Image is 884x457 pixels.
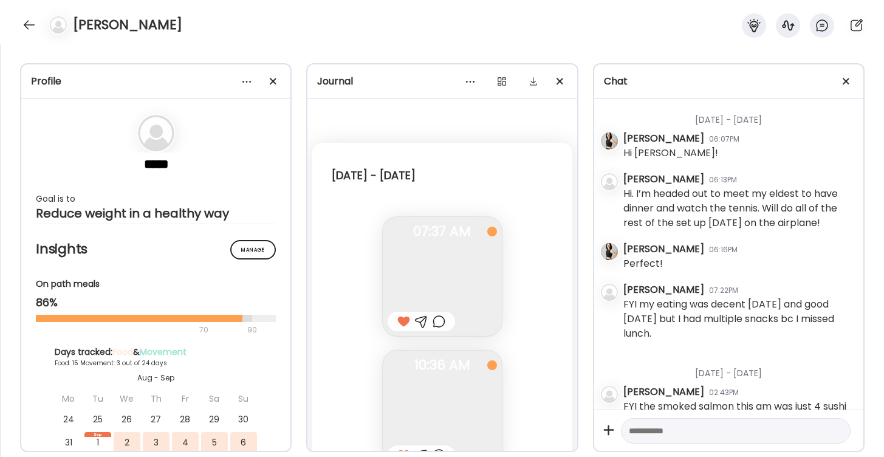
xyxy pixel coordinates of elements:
[143,388,170,409] div: Th
[201,409,228,430] div: 29
[709,174,737,185] div: 06:13PM
[84,388,111,409] div: Tu
[36,240,276,258] h2: Insights
[623,256,663,271] div: Perfect!
[84,432,111,437] div: Sep
[601,243,618,260] img: avatars%2FK2Bu7Xo6AVSGXUm5XQ7fc9gyUPu1
[709,134,739,145] div: 06:07PM
[50,16,67,33] img: bg-avatar-default.svg
[709,285,738,296] div: 07:22PM
[623,172,704,187] div: [PERSON_NAME]
[138,115,174,151] img: bg-avatar-default.svg
[623,99,854,131] div: [DATE] - [DATE]
[36,295,276,310] div: 86%
[55,432,82,453] div: 31
[604,74,854,89] div: Chat
[623,385,704,399] div: [PERSON_NAME]
[112,346,133,358] span: Food
[623,187,854,230] div: Hi. I’m headed out to meet my eldest to have dinner and watch the tennis. Will do all of the rest...
[601,386,618,403] img: bg-avatar-default.svg
[383,360,502,371] span: 10:36 AM
[143,432,170,453] div: 3
[201,388,228,409] div: Sa
[623,297,854,341] div: FYI my eating was decent [DATE] and good [DATE] but I had multiple snacks bc I missed lunch.
[709,387,739,398] div: 02:43PM
[55,373,258,383] div: Aug - Sep
[140,346,187,358] span: Movement
[623,352,854,385] div: [DATE] - [DATE]
[143,409,170,430] div: 27
[246,323,258,337] div: 90
[31,74,281,89] div: Profile
[172,409,199,430] div: 28
[383,226,502,237] span: 07:37 AM
[55,346,258,359] div: Days tracked: &
[73,15,182,35] h4: [PERSON_NAME]
[601,173,618,190] img: bg-avatar-default.svg
[114,432,140,453] div: 2
[172,432,199,453] div: 4
[709,244,738,255] div: 06:16PM
[317,74,567,89] div: Journal
[55,359,258,368] div: Food: 15 Movement: 3 out of 24 days
[623,283,704,297] div: [PERSON_NAME]
[114,388,140,409] div: We
[601,284,618,301] img: bg-avatar-default.svg
[332,168,416,183] div: [DATE] - [DATE]
[36,206,276,221] div: Reduce weight in a healthy way
[84,432,111,453] div: 1
[230,388,257,409] div: Su
[55,409,82,430] div: 24
[172,388,199,409] div: Fr
[36,191,276,206] div: Goal is to
[623,242,704,256] div: [PERSON_NAME]
[623,131,704,146] div: [PERSON_NAME]
[36,278,276,290] div: On path meals
[36,323,244,337] div: 70
[230,240,276,259] div: Manage
[623,146,718,160] div: Hi [PERSON_NAME]!
[230,409,257,430] div: 30
[601,132,618,149] img: avatars%2FK2Bu7Xo6AVSGXUm5XQ7fc9gyUPu1
[84,409,111,430] div: 25
[55,388,82,409] div: Mo
[201,432,228,453] div: 5
[230,432,257,453] div: 6
[114,409,140,430] div: 26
